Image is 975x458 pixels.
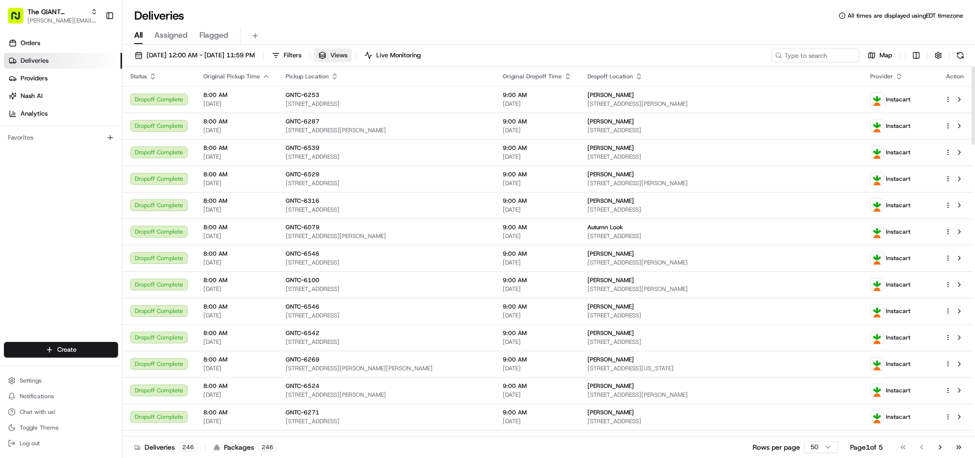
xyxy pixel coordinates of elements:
[503,312,572,319] span: [DATE]
[945,72,965,80] div: Action
[503,91,572,99] span: 9:00 AM
[503,435,572,443] span: 9:00 AM
[21,56,49,65] span: Deliveries
[503,364,572,372] span: [DATE]
[503,118,572,125] span: 9:00 AM
[587,382,634,390] span: [PERSON_NAME]
[286,118,319,125] span: GNTC-6287
[587,259,854,266] span: [STREET_ADDRESS][PERSON_NAME]
[863,48,897,62] button: Map
[503,206,572,214] span: [DATE]
[286,179,487,187] span: [STREET_ADDRESS]
[871,331,883,344] img: profile_instacart_ahold_partner.png
[286,206,487,214] span: [STREET_ADDRESS]
[871,278,883,291] img: profile_instacart_ahold_partner.png
[20,439,40,447] span: Log out
[587,232,854,240] span: [STREET_ADDRESS]
[886,386,910,394] span: Instacart
[203,118,270,125] span: 8:00 AM
[203,206,270,214] span: [DATE]
[4,421,118,434] button: Toggle Theme
[130,72,147,80] span: Status
[203,409,270,416] span: 8:00 AM
[503,126,572,134] span: [DATE]
[871,199,883,212] img: profile_instacart_ahold_partner.png
[503,329,572,337] span: 9:00 AM
[286,329,319,337] span: GNTC-6542
[503,259,572,266] span: [DATE]
[21,74,48,83] span: Providers
[27,17,97,24] button: [PERSON_NAME][EMAIL_ADDRESS][PERSON_NAME][DOMAIN_NAME]
[879,51,892,60] span: Map
[871,146,883,159] img: profile_instacart_ahold_partner.png
[587,206,854,214] span: [STREET_ADDRESS]
[203,179,270,187] span: [DATE]
[886,307,910,315] span: Instacart
[134,442,197,452] div: Deliveries
[871,358,883,370] img: profile_instacart_ahold_partner.png
[587,179,854,187] span: [STREET_ADDRESS][PERSON_NAME]
[886,201,910,209] span: Instacart
[4,374,118,387] button: Settings
[286,100,487,108] span: [STREET_ADDRESS]
[587,91,634,99] span: [PERSON_NAME]
[203,364,270,372] span: [DATE]
[57,345,76,354] span: Create
[503,100,572,108] span: [DATE]
[587,364,854,372] span: [STREET_ADDRESS][US_STATE]
[286,197,319,205] span: GNTC-6316
[203,435,270,443] span: 8:00 AM
[286,312,487,319] span: [STREET_ADDRESS]
[286,435,319,443] span: GNTC-6542
[146,51,255,60] span: [DATE] 12:00 AM - [DATE] 11:59 PM
[203,338,270,346] span: [DATE]
[286,382,319,390] span: GNTC-6524
[871,120,883,132] img: profile_instacart_ahold_partner.png
[4,4,101,27] button: The GIANT Company[PERSON_NAME][EMAIL_ADDRESS][PERSON_NAME][DOMAIN_NAME]
[286,250,319,258] span: GNTC-6546
[4,53,122,69] a: Deliveries
[83,230,91,238] div: 💻
[69,252,119,260] a: Powered byPylon
[871,384,883,397] img: profile_instacart_ahold_partner.png
[6,225,79,242] a: 📗Knowledge Base
[20,392,54,400] span: Notifications
[886,148,910,156] span: Instacart
[27,7,87,17] button: The GIANT Company
[503,223,572,231] span: 9:00 AM
[203,391,270,399] span: [DATE]
[10,96,29,116] img: Nash
[871,93,883,106] img: profile_instacart_ahold_partner.png
[314,48,352,62] button: Views
[286,417,487,425] span: [STREET_ADDRESS]
[871,225,883,238] img: profile_instacart_ahold_partner.png
[134,8,184,24] h1: Deliveries
[20,424,59,432] span: Toggle Theme
[360,48,425,62] button: Live Monitoring
[870,72,893,80] span: Provider
[286,391,487,399] span: [STREET_ADDRESS][PERSON_NAME]
[503,144,572,152] span: 9:00 AM
[79,225,161,242] a: 💻API Documentation
[871,305,883,317] img: profile_instacart_ahold_partner.png
[203,153,270,161] span: [DATE]
[203,197,270,205] span: 8:00 AM
[130,48,259,62] button: [DATE] 12:00 AM - [DATE] 11:59 PM
[587,126,854,134] span: [STREET_ADDRESS]
[286,126,487,134] span: [STREET_ADDRESS][PERSON_NAME]
[503,303,572,311] span: 9:00 AM
[587,356,634,363] span: [PERSON_NAME]
[587,153,854,161] span: [STREET_ADDRESS]
[886,281,910,289] span: Instacart
[953,48,967,62] button: Refresh
[203,144,270,152] span: 8:00 AM
[286,72,329,80] span: Pickup Location
[587,391,854,399] span: [STREET_ADDRESS][PERSON_NAME]
[97,253,119,260] span: Pylon
[93,229,157,239] span: API Documentation
[587,118,634,125] span: [PERSON_NAME]
[503,232,572,240] span: [DATE]
[4,342,118,358] button: Create
[199,29,228,41] span: Flagged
